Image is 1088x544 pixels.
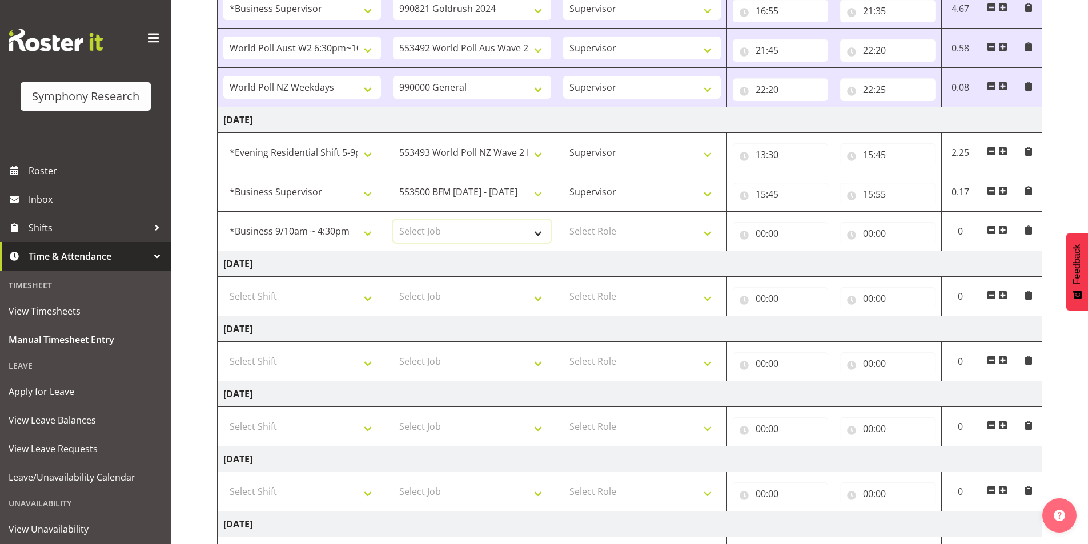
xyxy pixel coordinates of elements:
[1054,510,1065,521] img: help-xxl-2.png
[840,222,936,245] input: Click to select...
[3,434,168,463] a: View Leave Requests
[941,212,979,251] td: 0
[941,29,979,68] td: 0.58
[733,287,828,310] input: Click to select...
[733,352,828,375] input: Click to select...
[840,352,936,375] input: Click to select...
[840,482,936,505] input: Click to select...
[32,88,139,105] div: Symphony Research
[733,78,828,101] input: Click to select...
[218,251,1042,277] td: [DATE]
[29,162,166,179] span: Roster
[9,412,163,429] span: View Leave Balances
[3,515,168,543] a: View Unavailability
[840,143,936,166] input: Click to select...
[840,417,936,440] input: Click to select...
[733,39,828,62] input: Click to select...
[3,273,168,297] div: Timesheet
[9,440,163,457] span: View Leave Requests
[29,219,148,236] span: Shifts
[9,29,103,51] img: Rosterit website logo
[941,407,979,446] td: 0
[218,381,1042,407] td: [DATE]
[1066,233,1088,311] button: Feedback - Show survey
[941,172,979,212] td: 0.17
[941,133,979,172] td: 2.25
[3,377,168,406] a: Apply for Leave
[733,417,828,440] input: Click to select...
[3,325,168,354] a: Manual Timesheet Entry
[941,342,979,381] td: 0
[733,222,828,245] input: Click to select...
[941,472,979,511] td: 0
[840,39,936,62] input: Click to select...
[840,287,936,310] input: Click to select...
[3,406,168,434] a: View Leave Balances
[3,491,168,515] div: Unavailability
[941,68,979,107] td: 0.08
[218,107,1042,133] td: [DATE]
[9,521,163,538] span: View Unavailability
[9,303,163,320] span: View Timesheets
[218,316,1042,342] td: [DATE]
[29,248,148,265] span: Time & Attendance
[218,511,1042,537] td: [DATE]
[218,446,1042,472] td: [DATE]
[3,354,168,377] div: Leave
[3,463,168,491] a: Leave/Unavailability Calendar
[9,383,163,400] span: Apply for Leave
[3,297,168,325] a: View Timesheets
[941,277,979,316] td: 0
[733,143,828,166] input: Click to select...
[29,191,166,208] span: Inbox
[9,331,163,348] span: Manual Timesheet Entry
[733,482,828,505] input: Click to select...
[1072,244,1082,284] span: Feedback
[733,183,828,205] input: Click to select...
[840,78,936,101] input: Click to select...
[9,469,163,486] span: Leave/Unavailability Calendar
[840,183,936,205] input: Click to select...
